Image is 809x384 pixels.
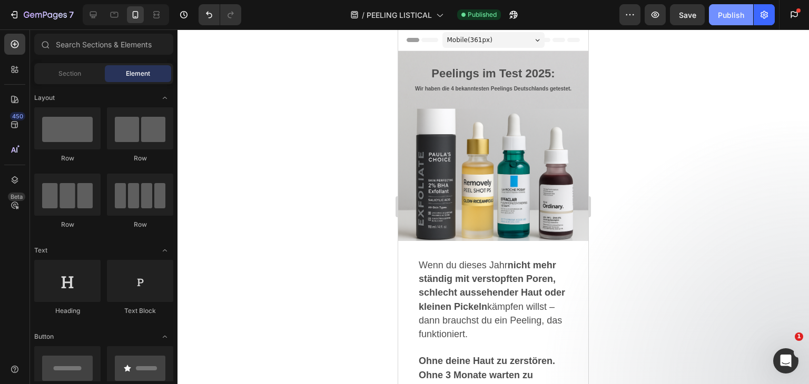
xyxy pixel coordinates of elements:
div: Heading [34,306,101,316]
button: Save [670,4,705,25]
div: Text Block [107,306,173,316]
div: 450 [10,112,25,120]
span: / [362,9,364,21]
span: Element [126,69,150,78]
span: Toggle open [156,242,173,259]
div: Undo/Redo [199,4,241,25]
div: Beta [8,193,25,201]
span: 1 [795,332,803,341]
div: Publish [718,9,744,21]
span: PEELING LISTICAL [367,9,432,21]
p: 7 [69,8,74,21]
input: Search Sections & Elements [34,34,173,55]
iframe: Design area [398,29,588,384]
div: Row [34,220,101,229]
span: Toggle open [156,89,173,106]
span: Published [468,10,497,19]
iframe: Intercom live chat [773,348,798,373]
button: Publish [709,4,753,25]
div: Row [107,154,173,163]
span: Text [34,246,47,255]
span: Layout [34,93,55,103]
button: 7 [4,4,78,25]
span: Save [679,11,696,19]
div: Row [34,154,101,163]
span: Button [34,332,54,341]
span: Toggle open [156,328,173,345]
div: Row [107,220,173,229]
strong: Ohne deine Haut zu zerstören. Ohne 3 Monate warten zu müssen. Ohne brennende Chemie. [21,326,157,378]
span: Section [58,69,81,78]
